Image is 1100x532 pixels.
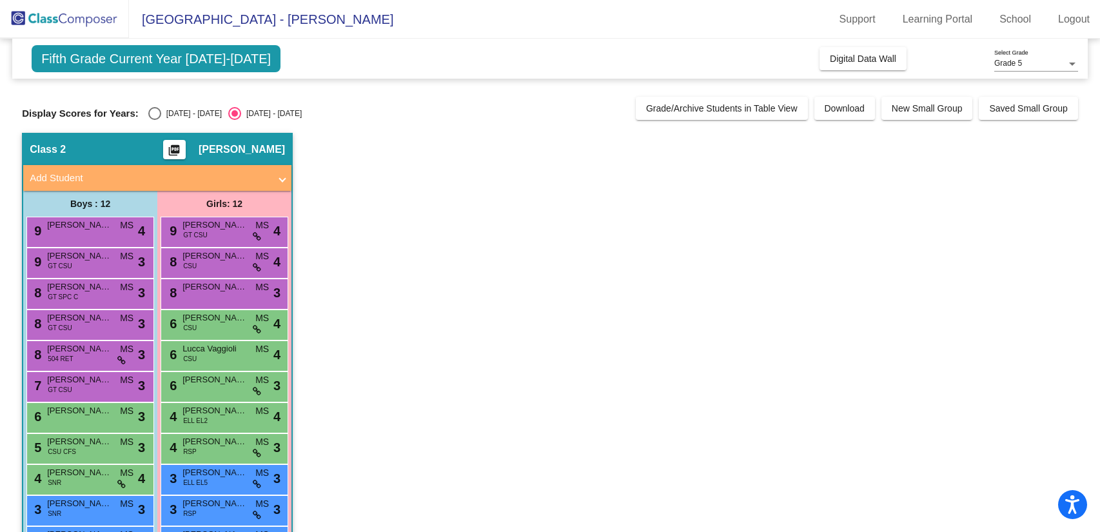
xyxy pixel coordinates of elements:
span: GT CSU [48,323,72,333]
span: [PERSON_NAME] [PERSON_NAME] [47,497,112,510]
span: 9 [166,224,177,238]
span: [PERSON_NAME] [182,497,247,510]
button: New Small Group [881,97,973,120]
span: 3 [138,407,145,426]
span: Saved Small Group [989,103,1067,113]
span: CSU [183,354,197,364]
span: 8 [166,286,177,300]
span: 4 [31,471,41,486]
span: 5 [31,440,41,455]
a: Learning Portal [892,9,983,30]
span: ELL EL2 [183,416,208,426]
span: MS [255,219,269,232]
span: SNR [48,509,61,518]
a: School [989,9,1041,30]
span: [PERSON_NAME] [47,466,112,479]
span: MS [255,250,269,263]
mat-expansion-panel-header: Add Student [23,165,291,191]
span: 3 [273,376,280,395]
span: New Small Group [892,103,963,113]
span: [PERSON_NAME] [199,143,285,156]
span: [PERSON_NAME] [182,250,247,262]
span: MS [255,281,269,294]
span: 8 [166,255,177,269]
a: Logout [1048,9,1100,30]
span: GT CSU [183,230,208,240]
span: [PERSON_NAME] [PERSON_NAME] [182,466,247,479]
span: [PERSON_NAME] [47,250,112,262]
span: MS [255,311,269,325]
span: MS [255,497,269,511]
span: MS [120,404,133,418]
span: MS [255,373,269,387]
span: GT SPC C [48,292,78,302]
span: 4 [166,409,177,424]
span: Grade/Archive Students in Table View [646,103,798,113]
span: MS [120,342,133,356]
span: Class 2 [30,143,66,156]
span: GT CSU [48,261,72,271]
span: 4 [273,221,280,241]
span: [PERSON_NAME] [47,281,112,293]
span: 4 [273,314,280,333]
span: MS [120,250,133,263]
span: 3 [138,438,145,457]
span: RSP [183,447,197,457]
span: MS [120,373,133,387]
span: Grade 5 [994,59,1022,68]
span: 6 [166,348,177,362]
div: [DATE] - [DATE] [241,108,302,119]
span: [PERSON_NAME] [182,435,247,448]
span: 8 [31,317,41,331]
span: [PERSON_NAME] [182,311,247,324]
span: 3 [166,502,177,517]
button: Download [814,97,875,120]
span: [PERSON_NAME] [47,311,112,324]
span: [PERSON_NAME] [182,404,247,417]
span: 3 [31,502,41,517]
span: [PERSON_NAME] [47,219,112,232]
mat-icon: picture_as_pdf [166,144,182,162]
span: Fifth Grade Current Year [DATE]-[DATE] [32,45,280,72]
span: [PERSON_NAME] [47,404,112,417]
span: 4 [138,469,145,488]
div: Boys : 12 [23,191,157,217]
span: 504 RET [48,354,73,364]
span: 9 [31,255,41,269]
span: MS [255,466,269,480]
span: 3 [138,252,145,271]
span: MS [255,435,269,449]
mat-radio-group: Select an option [148,107,302,120]
span: 6 [31,409,41,424]
span: Digital Data Wall [830,54,896,64]
span: 3 [273,500,280,519]
span: ELL EL5 [183,478,208,488]
span: [PERSON_NAME] [47,342,112,355]
span: SNR [48,478,61,488]
span: 3 [138,314,145,333]
span: MS [120,466,133,480]
span: MS [120,435,133,449]
span: [PERSON_NAME] [PERSON_NAME] [47,373,112,386]
span: [GEOGRAPHIC_DATA] - [PERSON_NAME] [129,9,393,30]
span: 3 [138,500,145,519]
span: MS [120,497,133,511]
span: [PERSON_NAME] [182,281,247,293]
div: [DATE] - [DATE] [161,108,222,119]
span: 3 [273,469,280,488]
span: MS [120,219,133,232]
button: Print Students Details [163,140,186,159]
span: RSP [183,509,197,518]
span: 4 [138,221,145,241]
span: 7 [31,379,41,393]
span: 3 [138,376,145,395]
span: MS [120,311,133,325]
a: Support [829,9,886,30]
span: [PERSON_NAME] [182,219,247,232]
span: CSU CFS [48,447,76,457]
span: Lucca Vaggioli [182,342,247,355]
span: 9 [31,224,41,238]
button: Grade/Archive Students in Table View [636,97,808,120]
span: 6 [166,379,177,393]
span: 3 [138,345,145,364]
